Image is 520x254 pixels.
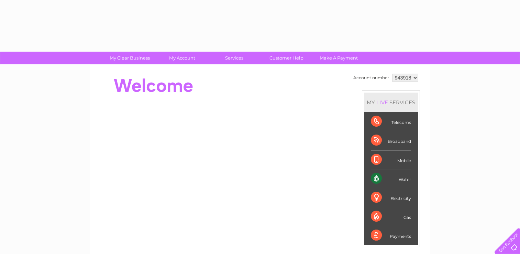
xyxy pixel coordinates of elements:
[371,131,411,150] div: Broadband
[371,112,411,131] div: Telecoms
[371,188,411,207] div: Electricity
[352,72,391,84] td: Account number
[371,226,411,245] div: Payments
[310,52,367,64] a: Make A Payment
[206,52,263,64] a: Services
[371,169,411,188] div: Water
[154,52,210,64] a: My Account
[101,52,158,64] a: My Clear Business
[364,93,418,112] div: MY SERVICES
[258,52,315,64] a: Customer Help
[371,207,411,226] div: Gas
[371,150,411,169] div: Mobile
[375,99,389,106] div: LIVE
